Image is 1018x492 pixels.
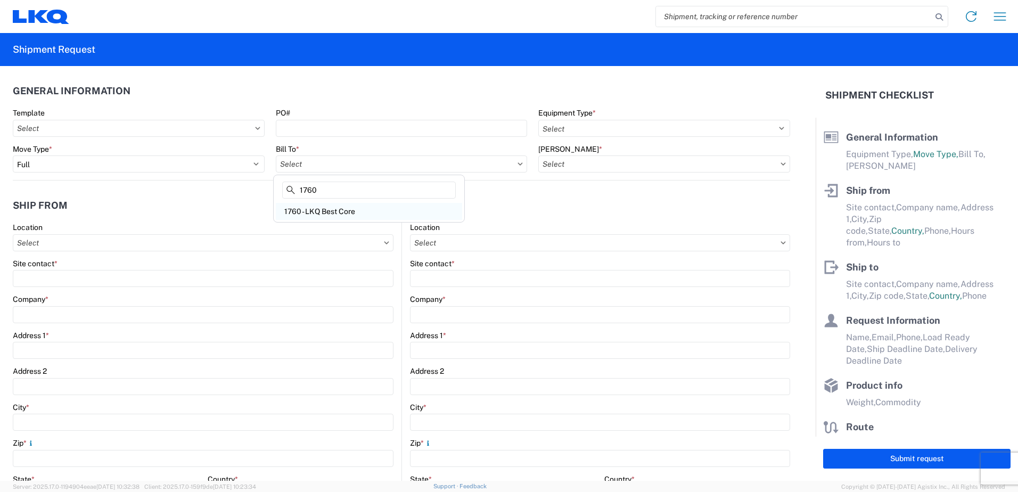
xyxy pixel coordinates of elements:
span: Bill To, [958,149,986,159]
span: Request Information [846,315,940,326]
input: Select [13,120,265,137]
input: Select [410,234,790,251]
span: Hours to [867,237,900,248]
span: City, [851,291,869,301]
input: Select [276,155,528,173]
span: State, [906,291,929,301]
input: Select [13,234,393,251]
label: Location [410,223,440,232]
label: Address 2 [13,366,47,376]
span: Email, [872,332,896,342]
span: Client: 2025.17.0-159f9de [144,483,256,490]
span: Copyright © [DATE]-[DATE] Agistix Inc., All Rights Reserved [841,482,1005,491]
label: PO# [276,108,290,118]
label: Company [13,294,48,304]
span: Country, [891,226,924,236]
label: Country [604,474,635,484]
label: Site contact [410,259,455,268]
span: Ship from [846,185,890,196]
span: Phone [962,291,987,301]
a: Feedback [459,483,487,489]
span: Name, [846,332,872,342]
span: Ship to [846,261,879,273]
span: Weight, [846,397,875,407]
span: Company name, [896,279,960,289]
span: Product info [846,380,902,391]
span: City, [851,214,869,224]
div: 1760 - LKQ Best Core [276,203,462,220]
span: Route [846,421,874,432]
span: Move Type, [913,149,958,159]
label: [PERSON_NAME] [538,144,602,154]
span: Country, [929,291,962,301]
span: Ship Deadline Date, [867,344,945,354]
label: City [410,403,426,412]
label: Location [13,223,43,232]
label: Country [208,474,238,484]
label: Address 1 [13,331,49,340]
label: State [13,474,35,484]
span: Server: 2025.17.0-1194904eeae [13,483,139,490]
label: City [13,403,29,412]
input: Select [538,155,790,173]
h2: General Information [13,86,130,96]
button: Submit request [823,449,1011,469]
label: Zip [410,438,432,448]
span: Site contact, [846,279,896,289]
span: Commodity [875,397,921,407]
label: Bill To [276,144,299,154]
span: [DATE] 10:32:38 [96,483,139,490]
label: Company [410,294,446,304]
span: Equipment Type, [846,149,913,159]
span: Phone, [896,332,923,342]
span: State, [868,226,891,236]
span: Zip code, [869,291,906,301]
span: General Information [846,132,938,143]
label: State [410,474,432,484]
span: Site contact, [846,202,896,212]
input: Shipment, tracking or reference number [656,6,932,27]
label: Address 1 [410,331,446,340]
span: Company name, [896,202,960,212]
span: [PERSON_NAME] [846,161,916,171]
a: Support [433,483,460,489]
h2: Shipment Request [13,43,95,56]
label: Move Type [13,144,52,154]
label: Template [13,108,45,118]
label: Site contact [13,259,58,268]
span: Phone, [924,226,951,236]
label: Address 2 [410,366,444,376]
h2: Ship from [13,200,68,211]
label: Zip [13,438,35,448]
label: Equipment Type [538,108,596,118]
h2: Shipment Checklist [825,89,934,102]
span: [DATE] 10:23:34 [213,483,256,490]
